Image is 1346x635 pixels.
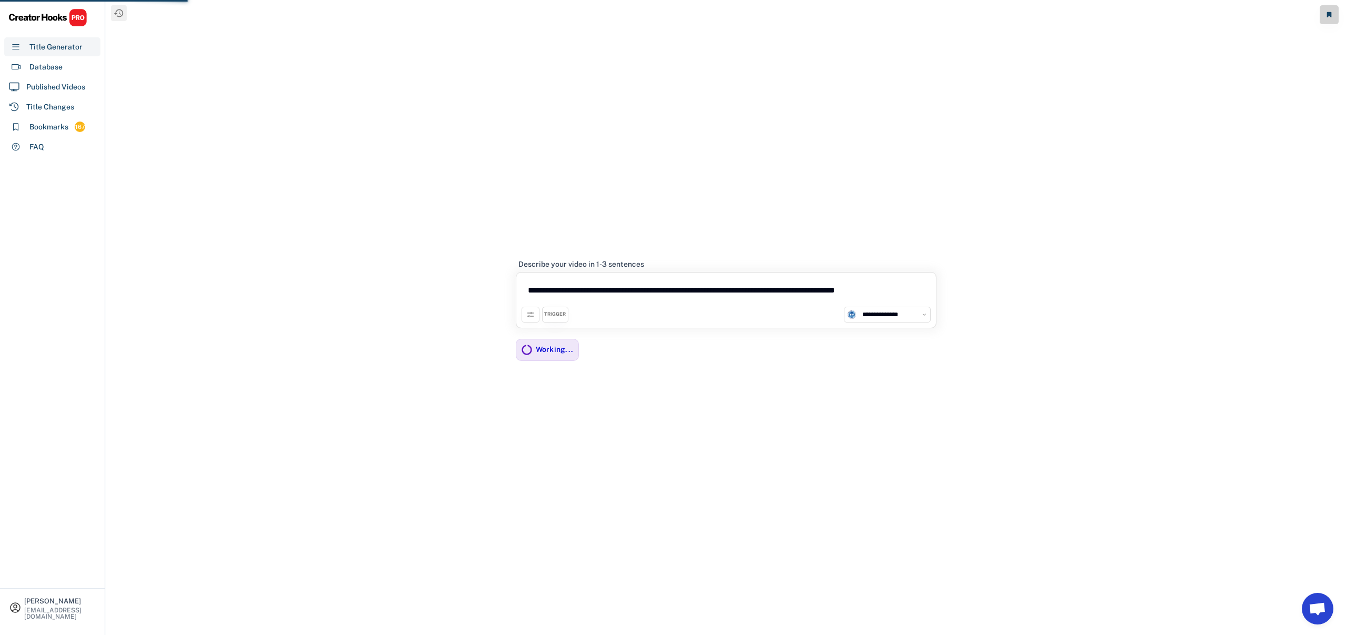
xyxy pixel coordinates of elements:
div: Title Changes [26,102,74,113]
img: CHPRO%20Logo.svg [8,8,87,27]
div: [PERSON_NAME] [24,598,96,604]
div: Title Generator [29,42,83,53]
img: channels4_profile.jpg [847,310,856,319]
div: [EMAIL_ADDRESS][DOMAIN_NAME] [24,607,96,620]
div: FAQ [29,142,44,153]
div: Describe your video in 1-3 sentences [518,259,644,269]
div: Database [29,62,63,73]
a: Open chat [1302,593,1333,624]
div: Bookmarks [29,122,68,133]
div: TRIGGER [544,311,566,318]
div: Published Videos [26,82,85,93]
div: 167 [75,123,85,132]
div: Working... [536,345,574,354]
